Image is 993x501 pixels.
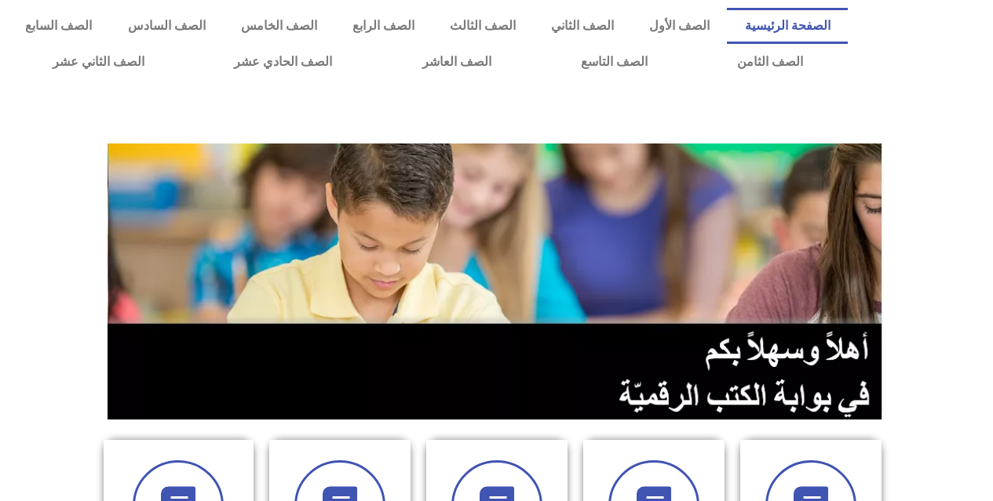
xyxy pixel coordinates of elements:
[378,44,536,80] a: الصف العاشر
[110,8,223,44] a: الصف السادس
[8,44,189,80] a: الصف الثاني عشر
[727,8,848,44] a: الصفحة الرئيسية
[8,8,110,44] a: الصف السابع
[692,44,848,80] a: الصف الثامن
[536,44,692,80] a: الصف التاسع
[334,8,432,44] a: الصف الرابع
[631,8,727,44] a: الصف الأول
[223,8,334,44] a: الصف الخامس
[189,44,377,80] a: الصف الحادي عشر
[432,8,533,44] a: الصف الثالث
[533,8,631,44] a: الصف الثاني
